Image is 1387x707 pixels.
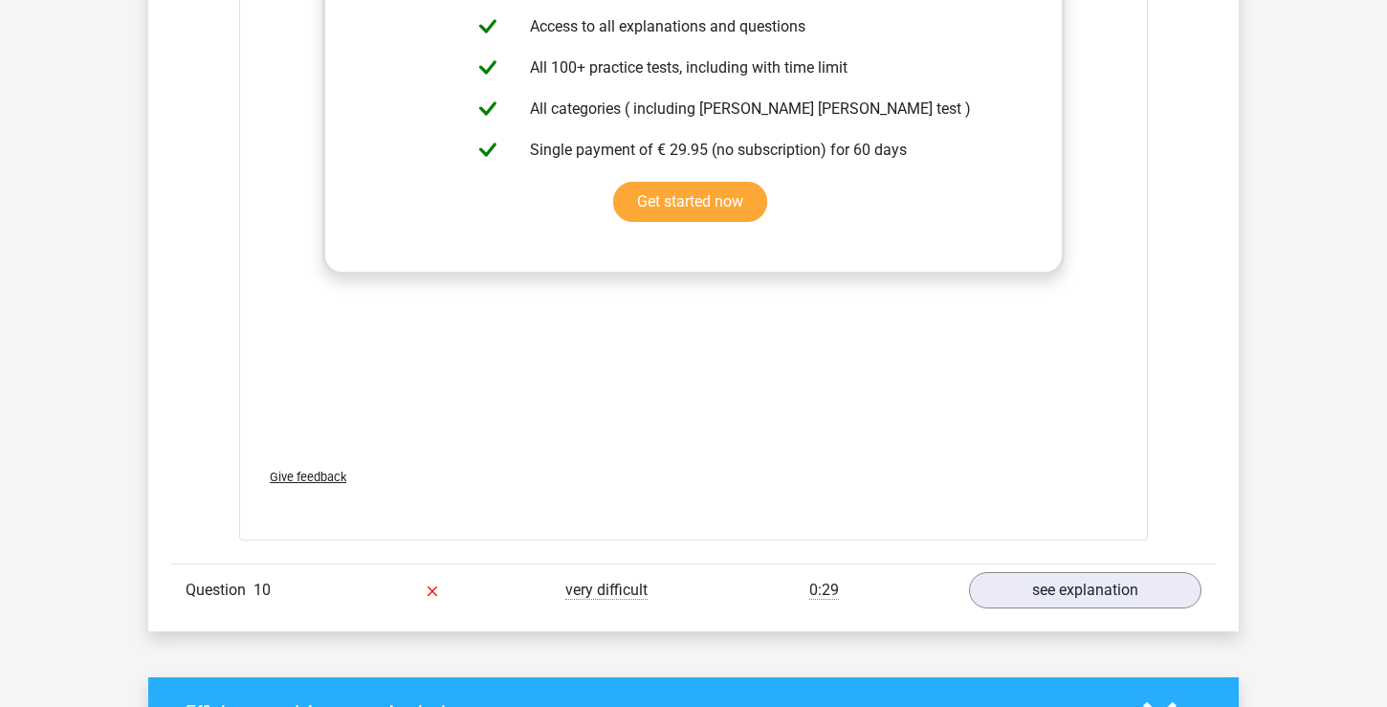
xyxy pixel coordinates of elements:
span: Give feedback [270,470,346,484]
span: 0:29 [809,581,839,600]
a: see explanation [969,572,1201,608]
span: very difficult [565,581,648,600]
span: Question [186,579,253,602]
span: 10 [253,581,271,599]
a: Get started now [613,182,767,222]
